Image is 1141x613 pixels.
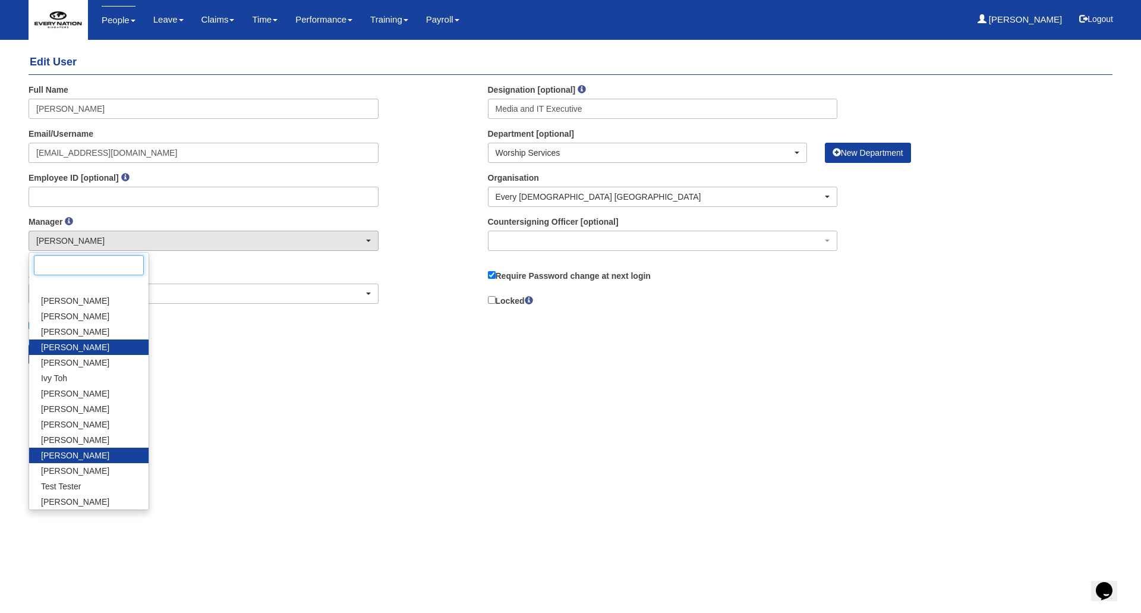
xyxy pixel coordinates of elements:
label: Organisation [488,172,539,184]
button: [PERSON_NAME] [29,231,379,251]
span: [PERSON_NAME] [41,403,109,415]
span: [PERSON_NAME] [41,496,109,508]
a: [PERSON_NAME] [978,6,1063,33]
input: Require Password change at next login [488,271,496,279]
span: [PERSON_NAME] [41,341,109,353]
button: Logout [1071,5,1121,33]
span: [PERSON_NAME] [41,388,109,400]
span: [PERSON_NAME] [41,295,109,307]
div: [PERSON_NAME] [36,235,364,247]
label: Designation [optional] [488,84,576,96]
div: Every [DEMOGRAPHIC_DATA] [GEOGRAPHIC_DATA] [496,191,823,203]
label: Locked [488,294,533,307]
button: Every [DEMOGRAPHIC_DATA] [GEOGRAPHIC_DATA] [488,187,838,207]
label: Full Name [29,84,68,96]
a: Payroll [426,6,459,33]
label: Manager [29,216,63,228]
span: [PERSON_NAME] [41,419,109,430]
a: New Department [825,143,911,163]
a: Time [252,6,278,33]
label: Department [optional] [488,128,574,140]
span: [PERSON_NAME] [41,449,109,461]
span: Ivy Toh [41,372,67,384]
label: Employee ID [optional] [29,172,119,184]
h4: Edit User [29,51,1112,75]
span: [PERSON_NAME] [41,434,109,446]
button: Requester [29,284,379,304]
label: Email/Username [29,128,93,140]
a: Performance [295,6,352,33]
iframe: chat widget [1091,565,1129,601]
div: Worship Services [496,147,792,159]
div: Requester [36,288,364,300]
a: Training [370,6,408,33]
span: [PERSON_NAME] [41,465,109,477]
input: Search [34,255,144,275]
label: Countersigning Officer [optional] [488,216,619,228]
a: Leave [153,6,184,33]
span: Test Tester [41,480,81,492]
span: [PERSON_NAME] [41,326,109,338]
a: People [102,6,135,34]
a: Claims [201,6,235,33]
input: Locked [488,296,496,304]
label: Require Password change at next login [488,269,651,282]
button: Worship Services [488,143,807,163]
span: [PERSON_NAME] [41,310,109,322]
span: [PERSON_NAME] [41,357,109,369]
